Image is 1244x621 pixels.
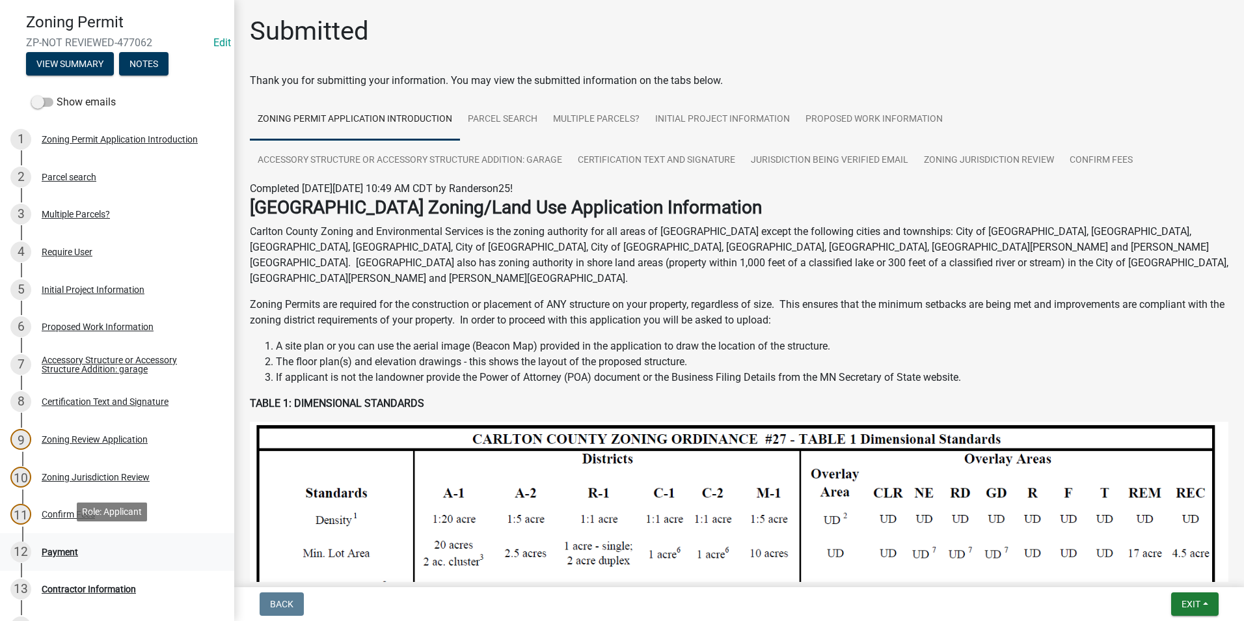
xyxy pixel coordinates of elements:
label: Show emails [31,94,116,110]
div: Contractor Information [42,585,136,594]
wm-modal-confirm: Notes [119,60,169,70]
div: Payment [42,547,78,557]
button: Exit [1171,592,1219,616]
p: Carlton County Zoning and Environmental Services is the zoning authority for all areas of [GEOGRA... [250,224,1228,286]
li: The floor plan(s) and elevation drawings - this shows the layout of the proposed structure. [276,354,1228,370]
button: Back [260,592,304,616]
li: A site plan or you can use the aerial image (Beacon Map) provided in the application to draw the ... [276,338,1228,354]
div: Thank you for submitting your information. You may view the submitted information on the tabs below. [250,73,1228,89]
strong: TABLE 1: DIMENSIONAL STANDARDS [250,397,424,409]
li: If applicant is not the landowner provide the Power of Attorney (POA) document or the Business Fi... [276,370,1228,385]
div: 5 [10,279,31,300]
strong: [GEOGRAPHIC_DATA] Zoning/Land Use Application Information [250,197,762,218]
div: 3 [10,204,31,225]
a: Confirm Fees [1062,140,1141,182]
a: Edit [213,36,231,49]
div: Zoning Jurisdiction Review [42,473,150,482]
div: Confirm Fees [42,510,95,519]
a: Initial Project Information [647,99,798,141]
h4: Zoning Permit [26,13,224,32]
a: Zoning Jurisdiction Review [916,140,1062,182]
div: 8 [10,391,31,412]
button: View Summary [26,52,114,76]
div: 10 [10,467,31,488]
a: Proposed Work Information [798,99,951,141]
a: Jurisdiction Being Verified Email [743,140,916,182]
div: Certification Text and Signature [42,397,169,406]
a: Multiple Parcels? [545,99,647,141]
div: Parcel search [42,172,96,182]
div: Zoning Review Application [42,435,148,444]
div: Initial Project Information [42,285,144,294]
p: Zoning Permits are required for the construction or placement of ANY structure on your property, ... [250,297,1228,328]
a: Accessory Structure or Accessory Structure Addition: garage [250,140,570,182]
button: Notes [119,52,169,76]
div: 11 [10,504,31,525]
wm-modal-confirm: Summary [26,60,114,70]
a: Certification Text and Signature [570,140,743,182]
span: Completed [DATE][DATE] 10:49 AM CDT by Randerson25! [250,182,513,195]
div: 6 [10,316,31,337]
div: 9 [10,429,31,450]
div: Accessory Structure or Accessory Structure Addition: garage [42,355,213,374]
h1: Submitted [250,16,369,47]
span: Back [270,599,293,609]
div: 12 [10,542,31,562]
span: ZP-NOT REVIEWED-477062 [26,36,208,49]
div: Require User [42,247,92,256]
a: Parcel search [460,99,545,141]
div: 4 [10,241,31,262]
span: Exit [1182,599,1200,609]
div: Role: Applicant [77,503,147,521]
div: Proposed Work Information [42,322,154,331]
a: Zoning Permit Application Introduction [250,99,460,141]
div: 13 [10,579,31,600]
div: 1 [10,129,31,150]
div: 7 [10,354,31,375]
div: 2 [10,167,31,187]
div: Zoning Permit Application Introduction [42,135,198,144]
wm-modal-confirm: Edit Application Number [213,36,231,49]
div: Multiple Parcels? [42,210,110,219]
